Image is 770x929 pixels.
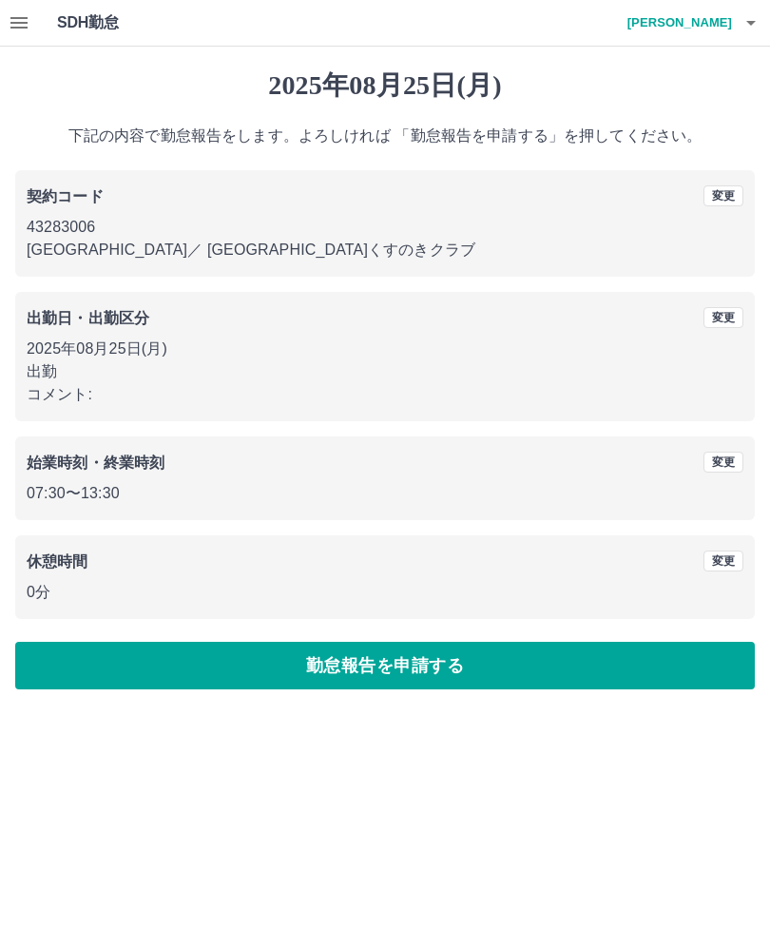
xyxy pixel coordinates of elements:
b: 契約コード [27,188,104,204]
p: 下記の内容で勤怠報告をします。よろしければ 「勤怠報告を申請する」を押してください。 [15,125,755,147]
button: 変更 [703,551,743,571]
p: 07:30 〜 13:30 [27,482,743,505]
button: 変更 [703,185,743,206]
p: 2025年08月25日(月) [27,338,743,360]
button: 変更 [703,452,743,473]
p: 0分 [27,581,743,604]
button: 変更 [703,307,743,328]
b: 始業時刻・終業時刻 [27,455,164,471]
p: コメント: [27,383,743,406]
h1: 2025年08月25日(月) [15,69,755,102]
p: 43283006 [27,216,743,239]
p: [GEOGRAPHIC_DATA] ／ [GEOGRAPHIC_DATA]くすのきクラブ [27,239,743,261]
b: 休憩時間 [27,553,88,570]
p: 出勤 [27,360,743,383]
b: 出勤日・出勤区分 [27,310,149,326]
button: 勤怠報告を申請する [15,642,755,689]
